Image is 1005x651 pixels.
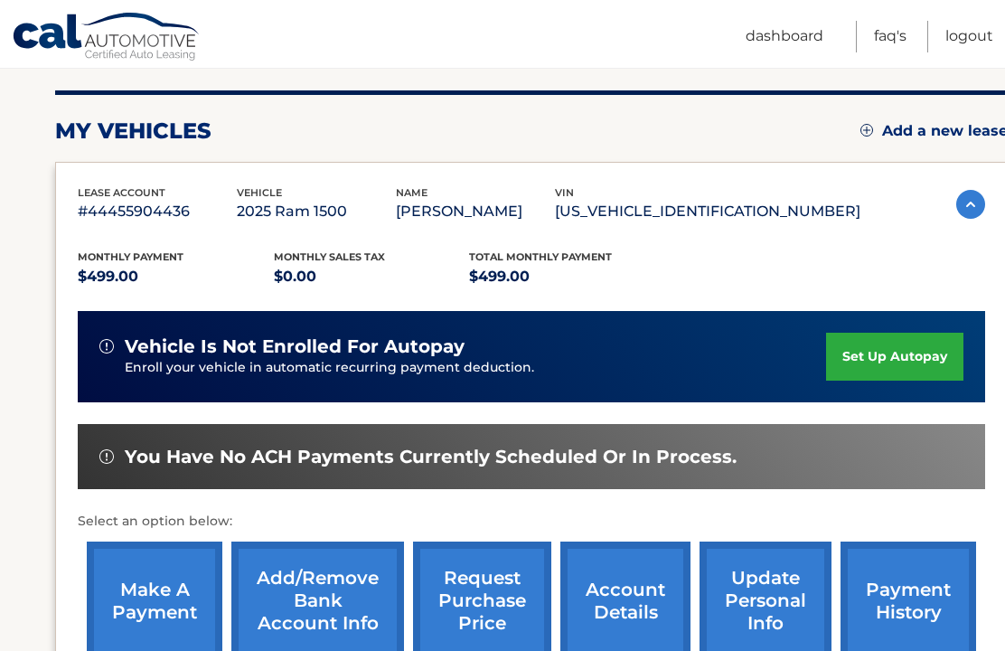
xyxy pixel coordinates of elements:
span: Monthly sales Tax [274,250,385,263]
a: set up autopay [826,333,963,381]
p: [US_VEHICLE_IDENTIFICATION_NUMBER] [555,199,860,224]
span: Monthly Payment [78,250,183,263]
img: alert-white.svg [99,339,114,354]
p: $499.00 [78,264,274,289]
img: alert-white.svg [99,449,114,464]
p: Enroll your vehicle in automatic recurring payment deduction. [125,358,826,378]
p: [PERSON_NAME] [396,199,555,224]
img: accordion-active.svg [956,190,985,219]
span: vin [555,186,574,199]
a: Cal Automotive [12,12,202,64]
p: Select an option below: [78,511,985,533]
p: #44455904436 [78,199,237,224]
span: You have no ACH payments currently scheduled or in process. [125,446,737,468]
span: vehicle [237,186,282,199]
a: Logout [945,21,993,52]
a: FAQ's [874,21,906,52]
span: name [396,186,427,199]
p: $499.00 [469,264,665,289]
h2: my vehicles [55,118,211,145]
p: $0.00 [274,264,470,289]
span: vehicle is not enrolled for autopay [125,335,465,358]
img: add.svg [860,124,873,137]
span: lease account [78,186,165,199]
span: Total Monthly Payment [469,250,612,263]
p: 2025 Ram 1500 [237,199,396,224]
a: Dashboard [746,21,823,52]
